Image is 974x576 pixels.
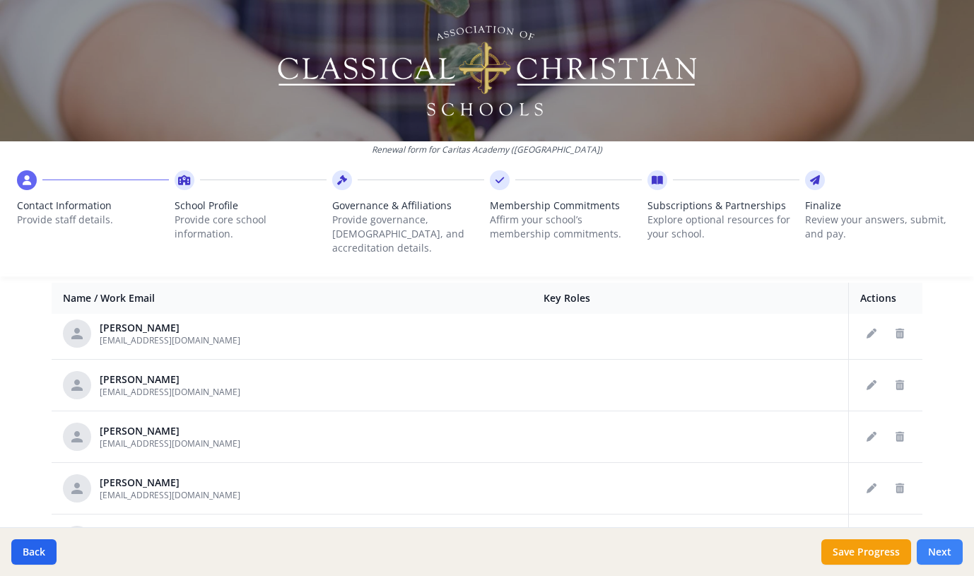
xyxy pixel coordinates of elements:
[860,477,883,500] button: Edit staff
[647,213,799,241] p: Explore optional resources for your school.
[821,539,911,565] button: Save Progress
[490,199,642,213] span: Membership Commitments
[805,213,957,241] p: Review your answers, submit, and pay.
[100,424,240,438] div: [PERSON_NAME]
[17,199,169,213] span: Contact Information
[52,283,532,315] th: Name / Work Email
[100,334,240,346] span: [EMAIL_ADDRESS][DOMAIN_NAME]
[100,489,240,501] span: [EMAIL_ADDRESS][DOMAIN_NAME]
[175,199,327,213] span: School Profile
[11,539,57,565] button: Back
[860,322,883,345] button: Edit staff
[888,477,911,500] button: Delete staff
[888,374,911,396] button: Delete staff
[917,539,963,565] button: Next
[805,199,957,213] span: Finalize
[532,283,848,315] th: Key Roles
[100,321,240,335] div: [PERSON_NAME]
[100,372,240,387] div: [PERSON_NAME]
[276,21,699,120] img: Logo
[860,425,883,448] button: Edit staff
[647,199,799,213] span: Subscriptions & Partnerships
[175,213,327,241] p: Provide core school information.
[860,374,883,396] button: Edit staff
[100,476,240,490] div: [PERSON_NAME]
[332,213,484,255] p: Provide governance, [DEMOGRAPHIC_DATA], and accreditation details.
[888,425,911,448] button: Delete staff
[849,283,923,315] th: Actions
[332,199,484,213] span: Governance & Affiliations
[17,213,169,227] p: Provide staff details.
[490,213,642,241] p: Affirm your school’s membership commitments.
[100,437,240,449] span: [EMAIL_ADDRESS][DOMAIN_NAME]
[888,322,911,345] button: Delete staff
[100,386,240,398] span: [EMAIL_ADDRESS][DOMAIN_NAME]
